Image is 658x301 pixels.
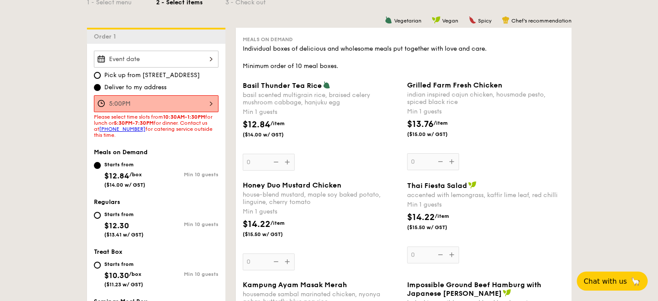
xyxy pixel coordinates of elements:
[104,161,145,168] div: Starts from
[104,182,145,188] span: ($14.00 w/ GST)
[94,84,101,91] input: Deliver to my address
[94,212,101,219] input: Starts from$12.30($13.41 w/ GST)Min 10 guests
[407,119,433,129] span: $13.76
[129,172,142,178] span: /box
[243,131,302,138] span: ($14.00 w/ GST)
[94,262,101,269] input: Starts from$10.30/box($11.23 w/ GST)Min 10 guests
[104,282,143,288] span: ($11.23 w/ GST)
[433,120,448,126] span: /item
[243,81,322,90] span: Basil Thunder Tea Rice
[104,261,143,268] div: Starts from
[407,131,466,138] span: ($15.00 w/ GST)
[104,211,144,218] div: Starts from
[104,232,144,238] span: ($13.41 w/ GST)
[407,191,565,199] div: accented with lemongrass, kaffir lime leaf, red chilli
[94,149,148,156] span: Meals on Demand
[630,276,641,286] span: 🦙
[469,16,476,24] img: icon-spicy.37a8142b.svg
[129,271,141,277] span: /box
[104,83,167,92] span: Deliver to my address
[94,72,101,79] input: Pick up from [STREET_ADDRESS]
[163,114,205,120] strong: 10:30AM-1:30PM
[94,33,119,40] span: Order 1
[94,162,101,169] input: Starts from$12.84/box($14.00 w/ GST)Min 10 guests
[442,18,458,24] span: Vegan
[243,36,293,42] span: Meals on Demand
[243,45,565,71] div: Individual boxes of delicious and wholesome meals put together with love and care. Minimum order ...
[243,120,270,130] span: $12.84
[584,277,627,285] span: Chat with us
[407,224,466,231] span: ($15.50 w/ GST)
[407,81,502,89] span: Grilled Farm Fresh Chicken
[94,51,218,68] input: Event date
[243,281,347,289] span: Kampung Ayam Masak Merah
[243,219,270,230] span: $14.22
[94,198,120,206] span: Regulars
[394,18,421,24] span: Vegetarian
[104,71,200,80] span: Pick up from [STREET_ADDRESS]
[502,16,510,24] img: icon-chef-hat.a58ddaea.svg
[156,271,218,277] div: Min 10 guests
[407,107,565,116] div: Min 1 guests
[270,220,285,226] span: /item
[435,213,449,219] span: /item
[243,207,400,216] div: Min 1 guests
[243,231,302,238] span: ($15.50 w/ GST)
[243,91,400,106] div: basil scented multigrain rice, braised celery mushroom cabbage, hanjuku egg
[94,95,218,112] input: Event time
[243,181,341,189] span: Honey Duo Mustard Chicken
[503,289,511,297] img: icon-vegan.f8ff3823.svg
[114,120,154,126] strong: 5:30PM-7:30PM
[478,18,491,24] span: Spicy
[104,271,129,280] span: $10.30
[104,171,129,181] span: $12.84
[104,221,129,230] span: $12.30
[407,181,467,190] span: Thai Fiesta Salad
[385,16,392,24] img: icon-vegetarian.fe4039eb.svg
[407,201,565,209] div: Min 1 guests
[323,81,331,89] img: icon-vegetarian.fe4039eb.svg
[432,16,440,24] img: icon-vegan.f8ff3823.svg
[94,114,212,138] span: Please select time slots from for lunch or for dinner. Contact us at for catering service outside...
[407,281,541,298] span: Impossible Ground Beef Hamburg with Japanese [PERSON_NAME]
[156,172,218,178] div: Min 10 guests
[511,18,571,24] span: Chef's recommendation
[407,91,565,106] div: indian inspired cajun chicken, housmade pesto, spiced black rice
[270,120,285,126] span: /item
[577,272,648,291] button: Chat with us🦙
[243,108,400,117] div: Min 1 guests
[407,212,435,223] span: $14.22
[468,181,477,189] img: icon-vegan.f8ff3823.svg
[94,248,122,256] span: Treat Box
[99,126,145,132] a: [PHONE_NUMBER]
[243,191,400,206] div: house-blend mustard, maple soy baked potato, linguine, cherry tomato
[156,221,218,227] div: Min 10 guests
